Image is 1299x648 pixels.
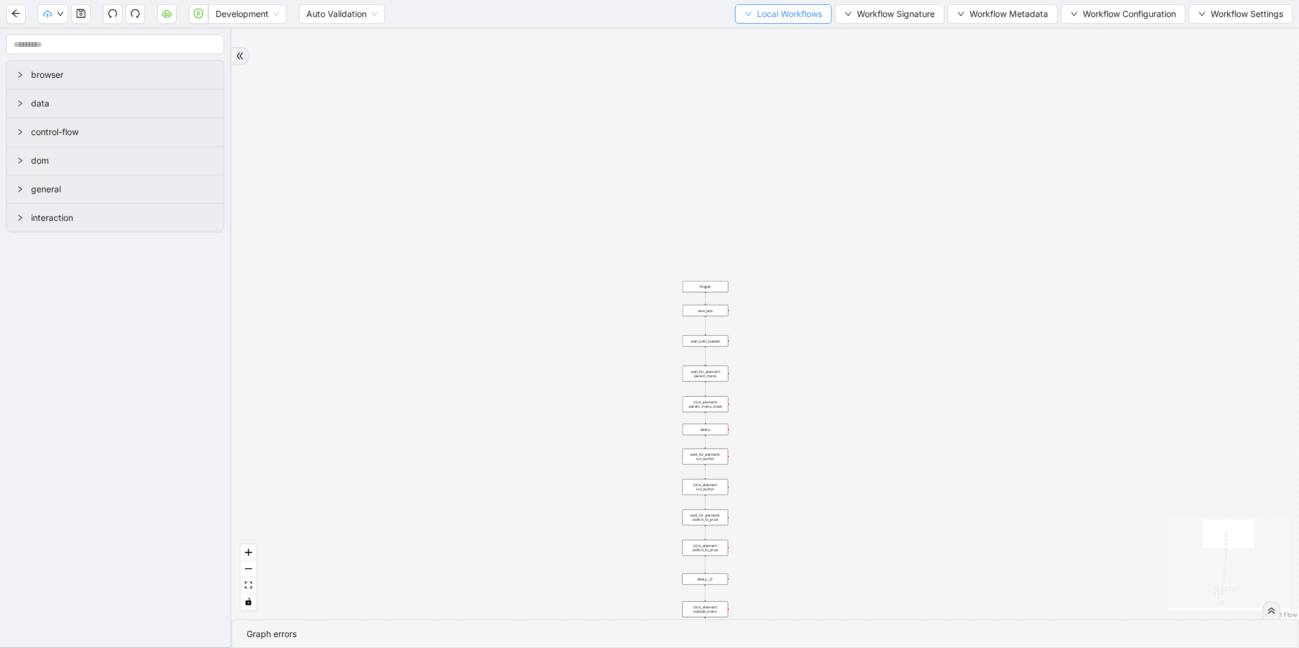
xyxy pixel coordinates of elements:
div: wait_for_element: run_button [683,449,728,465]
button: cloud-uploaddown [38,4,68,24]
span: browser [31,68,214,82]
span: down [1071,10,1078,18]
span: data [31,97,214,110]
div: click_element: outside_menu [683,602,728,618]
div: click_element: run_button [683,479,728,495]
span: dom [31,154,214,167]
span: double-right [1267,607,1276,615]
div: interaction [7,204,224,232]
span: down [1199,10,1206,18]
div: wait_until_loaded: [683,335,728,347]
span: right [16,186,24,193]
span: undo [108,9,118,18]
div: wait_for_element: switch_to_prod [683,510,728,526]
div: click_element: switch_to_prod [683,540,728,556]
div: dom [7,147,224,175]
span: Workflow Signature [857,7,935,21]
span: play-circle [194,9,203,18]
span: cloud-upload [43,10,52,18]
div: data [7,89,224,117]
span: Workflow Settings [1211,7,1283,21]
div: delay: [683,424,728,436]
div: trigger [683,281,728,293]
span: Development [216,5,280,23]
button: zoom out [241,561,256,577]
span: save [76,9,86,18]
span: double-right [236,52,244,60]
span: arrow-left [11,9,21,18]
span: right [16,214,24,221]
div: Graph errors [247,627,1284,641]
span: interaction [31,211,214,225]
button: downWorkflow Settings [1189,4,1293,24]
span: general [31,183,214,196]
div: wait_for_element: param_menu [683,366,728,381]
div: click_element: param_menu_close [683,396,728,412]
div: delay:__0 [682,574,728,585]
span: Workflow Configuration [1083,7,1176,21]
span: down [845,10,852,18]
span: right [16,157,24,164]
span: down [957,10,965,18]
a: React Flow attribution [1266,611,1297,618]
span: cloud-server [162,9,172,18]
button: fit view [241,577,256,594]
button: zoom in [241,545,256,561]
span: Local Workflows [757,7,822,21]
div: new_tab: [683,305,728,316]
button: downWorkflow Signature [835,4,945,24]
button: redo [125,4,145,24]
button: toggle interactivity [241,594,256,610]
span: right [16,100,24,107]
span: right [16,71,24,78]
button: play-circle [189,4,208,24]
div: control-flow [7,118,224,146]
button: arrow-left [6,4,26,24]
span: Workflow Metadata [970,7,1048,21]
span: right [16,128,24,136]
span: redo [130,9,140,18]
div: general [7,175,224,203]
button: cloud-server [157,4,177,24]
span: down [57,10,64,18]
button: save [71,4,91,24]
span: Auto Validation [306,5,378,23]
button: downWorkflow Metadata [948,4,1058,24]
div: browser [7,61,224,89]
button: downWorkflow Configuration [1061,4,1186,24]
button: undo [103,4,122,24]
span: down [745,10,752,18]
button: downLocal Workflows [735,4,832,24]
span: control-flow [31,125,214,139]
